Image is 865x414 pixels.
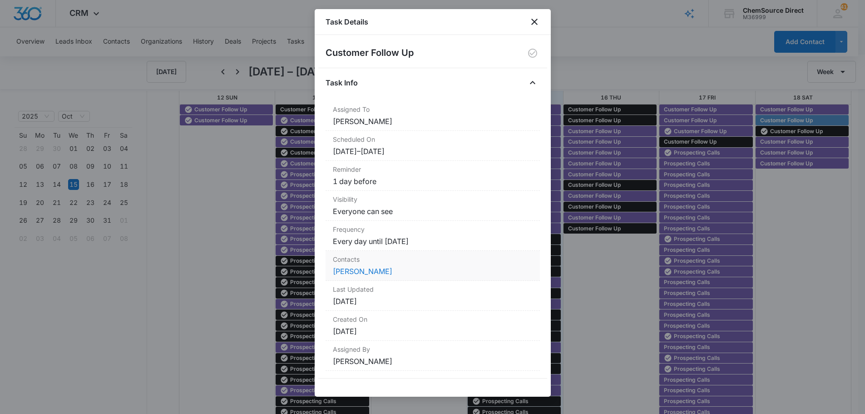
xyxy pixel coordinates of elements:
div: Reminder1 day before [326,161,540,191]
dt: Assigned To [333,105,533,114]
dd: [PERSON_NAME] [333,116,533,127]
dt: Visibility [333,195,533,204]
dd: [DATE] – [DATE] [333,146,533,157]
dd: [PERSON_NAME] [333,356,533,367]
dd: Every day until [DATE] [333,236,533,247]
dt: Contacts [333,254,533,264]
dt: Created On [333,314,533,324]
div: Contacts[PERSON_NAME] [326,251,540,281]
dt: Reminder [333,165,533,174]
div: Last Updated[DATE] [326,281,540,311]
dt: Scheduled On [333,135,533,144]
dt: Assigned By [333,344,533,354]
div: FrequencyEvery day until [DATE] [326,221,540,251]
a: [PERSON_NAME] [333,267,392,276]
dd: 1 day before [333,176,533,187]
dt: Last Updated [333,284,533,294]
div: VisibilityEveryone can see [326,191,540,221]
div: Assigned By[PERSON_NAME] [326,341,540,371]
dd: [DATE] [333,296,533,307]
h2: Customer Follow Up [326,46,414,60]
div: Assigned To[PERSON_NAME] [326,101,540,131]
div: Created On[DATE] [326,311,540,341]
dt: Frequency [333,224,533,234]
dd: [DATE] [333,326,533,337]
div: Scheduled On[DATE]–[DATE] [326,131,540,161]
button: Close [525,75,540,90]
button: close [529,16,540,27]
h4: Task Info [326,77,358,88]
h1: Task Details [326,16,368,27]
dd: Everyone can see [333,206,533,217]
